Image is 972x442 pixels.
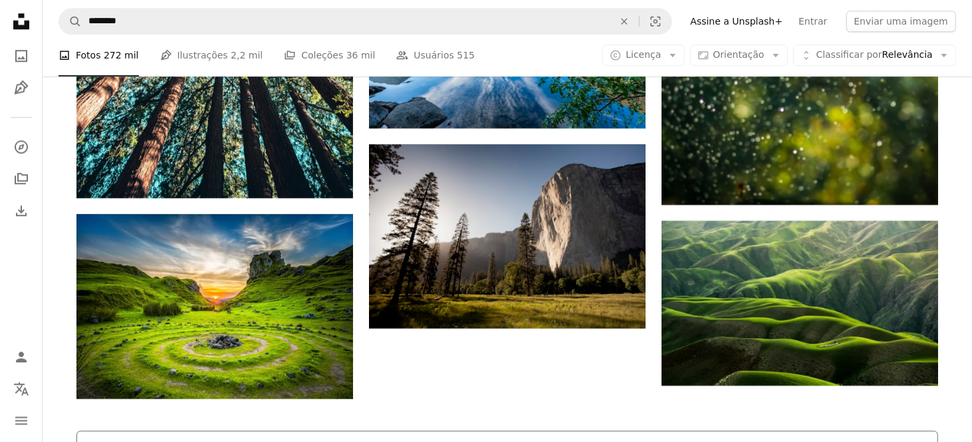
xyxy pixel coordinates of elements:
button: Idioma [8,376,35,402]
a: Explorar [8,134,35,160]
span: 515 [457,49,475,63]
span: Relevância [816,49,933,62]
a: Fotos [8,43,35,69]
span: 36 mil [346,49,376,63]
a: Usuários 515 [396,35,475,77]
a: Campo de grama verde durante o pôr do sol [76,300,353,312]
a: Ilustrações 2,2 mil [160,35,263,77]
a: Assine a Unsplash+ [683,11,791,32]
a: Coleções 36 mil [284,35,375,77]
a: Coleções [8,166,35,192]
a: Entrar / Cadastrar-se [8,344,35,370]
button: Enviar uma imagem [846,11,956,32]
a: Fotografia vista panorâmica das montanhas verdes [662,296,938,308]
span: Orientação [713,50,765,60]
button: Pesquisa visual [640,9,671,34]
button: Orientação [690,45,788,66]
a: Início — Unsplash [8,8,35,37]
img: Fotografia vista panorâmica das montanhas verdes [662,221,938,386]
span: 2,2 mil [231,49,263,63]
button: Menu [8,407,35,434]
a: Ilustrações [8,74,35,101]
button: Pesquise na Unsplash [59,9,82,34]
img: Campo de grama verde durante o pôr do sol [76,214,353,399]
button: Classificar porRelevância [793,45,956,66]
span: Classificar por [816,50,882,60]
form: Pesquise conteúdo visual em todo o site [59,8,672,35]
a: Histórico de downloads [8,197,35,224]
button: Licença [602,45,684,66]
a: Fotografia de marco de árvores perto de montanhas rochosas sob céu azul durante o dia [369,230,646,242]
span: Licença [626,50,661,60]
a: Entrar [790,11,835,32]
img: Fotografia de marco de árvores perto de montanhas rochosas sob céu azul durante o dia [369,144,646,328]
button: Limpar [610,9,639,34]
